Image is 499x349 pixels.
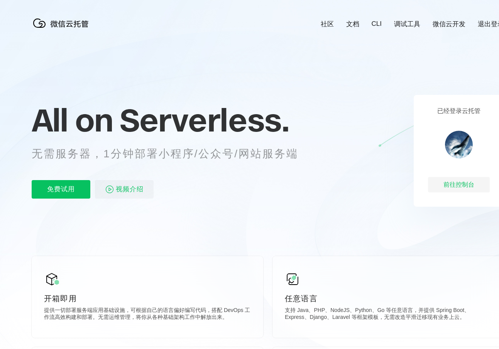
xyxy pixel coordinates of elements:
[32,146,313,162] p: 无需服务器，1分钟部署小程序/公众号/网站服务端
[32,101,112,139] span: All on
[32,180,90,199] p: 免费试用
[44,307,251,322] p: 提供一切部署服务端应用基础设施，可根据自己的语言偏好编写代码，搭配 DevOps 工作流高效构建和部署。无需运维管理，将你从各种基础架构工作中解放出来。
[105,185,114,194] img: video_play.svg
[437,107,480,115] p: 已经登录云托管
[394,20,420,29] a: 调试工具
[372,20,382,28] a: CLI
[346,20,359,29] a: 文档
[44,293,251,304] p: 开箱即用
[116,180,144,199] span: 视频介绍
[428,177,490,192] div: 前往控制台
[32,15,93,31] img: 微信云托管
[321,20,334,29] a: 社区
[120,101,289,139] span: Serverless.
[285,293,492,304] p: 任意语言
[285,307,492,322] p: 支持 Java、PHP、NodeJS、Python、Go 等任意语言，并提供 Spring Boot、Express、Django、Laravel 等框架模板，无需改造平滑迁移现有业务上云。
[32,25,93,32] a: 微信云托管
[433,20,465,29] a: 微信云开发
